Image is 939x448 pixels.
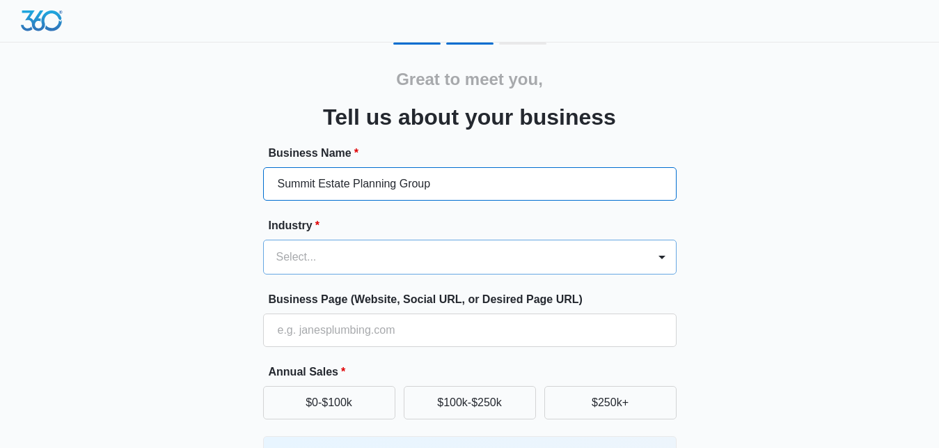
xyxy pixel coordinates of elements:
[269,291,682,308] label: Business Page (Website, Social URL, or Desired Page URL)
[269,217,682,234] label: Industry
[263,167,677,201] input: e.g. Jane's Plumbing
[269,145,682,162] label: Business Name
[323,100,616,134] h3: Tell us about your business
[544,386,677,419] button: $250k+
[263,314,677,347] input: e.g. janesplumbing.com
[269,364,682,380] label: Annual Sales
[396,67,543,92] h2: Great to meet you,
[263,386,395,419] button: $0-$100k
[404,386,536,419] button: $100k-$250k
